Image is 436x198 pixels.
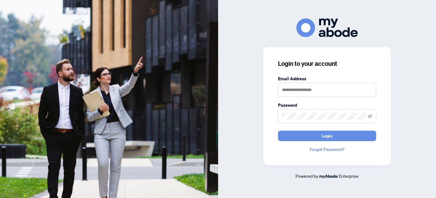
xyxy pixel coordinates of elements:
[322,131,333,141] span: Login
[296,18,358,37] img: ma-logo
[295,173,318,179] span: Powered by
[278,131,376,141] button: Login
[278,102,376,109] label: Password
[339,173,359,179] span: Enterprise
[368,114,372,118] span: eye-invisible
[278,59,376,68] h3: Login to your account
[278,146,376,153] a: Forgot Password?
[278,75,376,82] label: Email Address
[319,173,338,180] a: myAbode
